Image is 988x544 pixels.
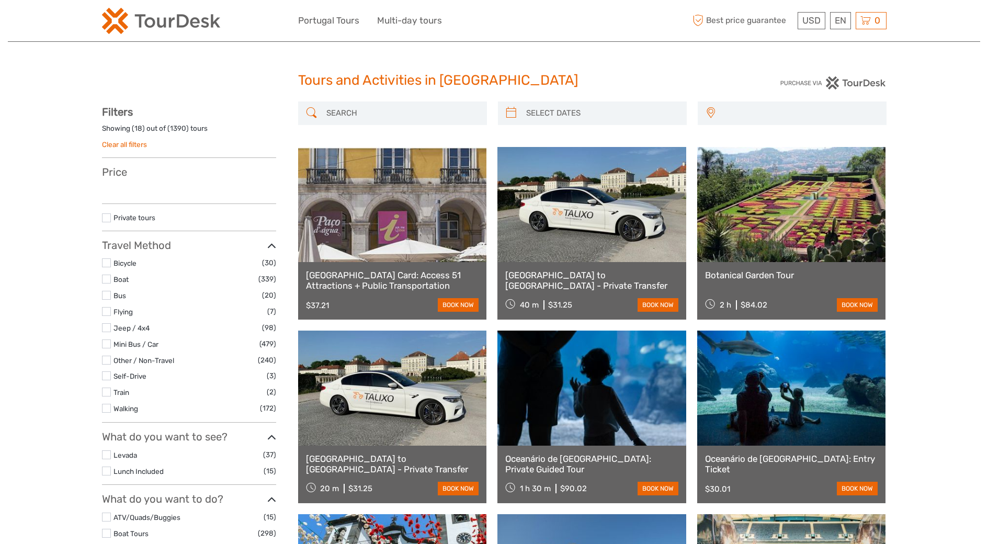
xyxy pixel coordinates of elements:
a: Multi-day tours [377,13,442,28]
a: book now [438,298,479,312]
a: Portugal Tours [298,13,359,28]
img: 2254-3441b4b5-4e5f-4d00-b396-31f1d84a6ebf_logo_small.png [102,8,220,34]
span: 1 h 30 m [520,484,551,493]
a: [GEOGRAPHIC_DATA] Card: Access 51 Attractions + Public Transportation [306,270,479,291]
a: Other / Non-Travel [113,356,174,365]
span: (7) [267,305,276,318]
span: (20) [262,289,276,301]
span: (15) [264,511,276,523]
a: [GEOGRAPHIC_DATA] to [GEOGRAPHIC_DATA] - Private Transfer [505,270,678,291]
a: Private tours [113,213,155,222]
span: (298) [258,527,276,539]
span: (240) [258,354,276,366]
a: Clear all filters [102,140,147,149]
span: 0 [873,15,882,26]
span: (479) [259,338,276,350]
span: 2 h [720,300,731,310]
a: Mini Bus / Car [113,340,158,348]
span: USD [802,15,821,26]
a: Oceanário de [GEOGRAPHIC_DATA]: Entry Ticket [705,454,878,475]
span: (172) [260,402,276,414]
a: Levada [113,451,137,459]
div: EN [830,12,851,29]
a: Jeep / 4x4 [113,324,150,332]
span: 20 m [320,484,339,493]
a: Walking [113,404,138,413]
span: (98) [262,322,276,334]
a: Botanical Garden Tour [705,270,878,280]
a: Boat Tours [113,529,149,538]
a: book now [837,482,878,495]
h3: What do you want to do? [102,493,276,505]
div: $31.25 [548,300,572,310]
a: book now [837,298,878,312]
span: (339) [258,273,276,285]
h3: Travel Method [102,239,276,252]
span: (3) [267,370,276,382]
a: [GEOGRAPHIC_DATA] to [GEOGRAPHIC_DATA] - Private Transfer [306,454,479,475]
span: 40 m [520,300,539,310]
input: SELECT DATES [522,104,682,122]
h1: Tours and Activities in [GEOGRAPHIC_DATA] [298,72,690,89]
label: 18 [134,123,142,133]
a: Train [113,388,129,396]
a: Boat [113,275,129,284]
a: Oceanário de [GEOGRAPHIC_DATA]: Private Guided Tour [505,454,678,475]
span: (2) [267,386,276,398]
a: book now [638,298,678,312]
a: book now [438,482,479,495]
a: Bus [113,291,126,300]
h3: What do you want to see? [102,430,276,443]
span: (30) [262,257,276,269]
span: (15) [264,465,276,477]
div: $90.02 [560,484,587,493]
div: Showing ( ) out of ( ) tours [102,123,276,140]
strong: Filters [102,106,133,118]
span: Best price guarantee [690,12,795,29]
label: 1390 [170,123,186,133]
a: Lunch Included [113,467,164,475]
a: ATV/Quads/Buggies [113,513,180,522]
div: $84.02 [741,300,767,310]
a: Bicycle [113,259,137,267]
input: SEARCH [322,104,482,122]
a: Flying [113,308,133,316]
span: (37) [263,449,276,461]
div: $37.21 [306,301,329,310]
img: PurchaseViaTourDesk.png [780,76,886,89]
h3: Price [102,166,276,178]
a: Self-Drive [113,372,146,380]
div: $31.25 [348,484,372,493]
div: $30.01 [705,484,730,494]
a: book now [638,482,678,495]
